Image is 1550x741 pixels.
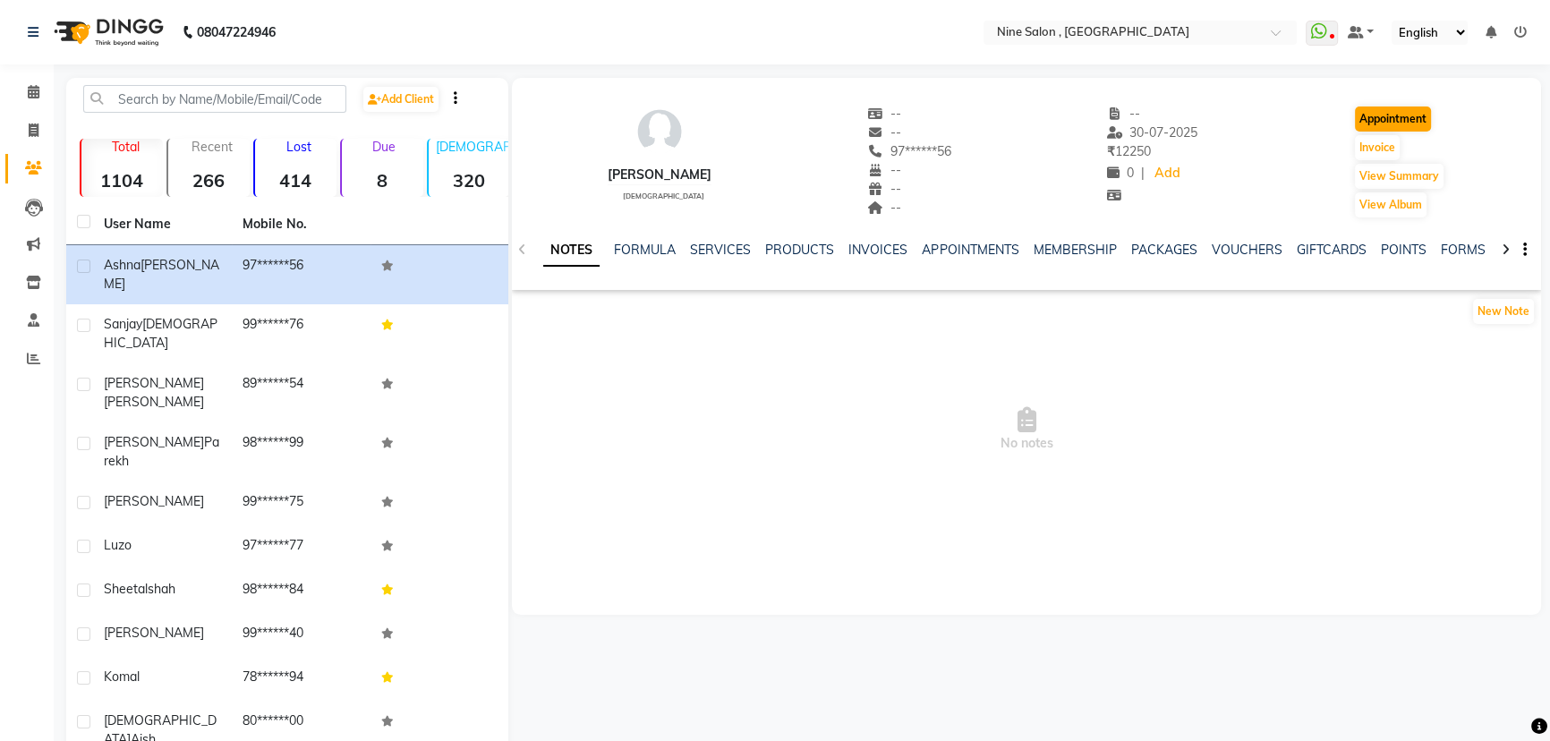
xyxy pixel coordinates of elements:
[1130,242,1197,258] a: PACKAGES
[922,242,1018,258] a: APPOINTMENTS
[104,537,132,553] span: Luzo
[1355,192,1427,217] button: View Album
[175,139,250,155] p: Recent
[81,169,163,192] strong: 1104
[148,581,175,597] span: shah
[867,200,901,216] span: --
[436,139,510,155] p: [DEMOGRAPHIC_DATA]
[1152,161,1183,186] a: Add
[623,192,704,200] span: [DEMOGRAPHIC_DATA]
[104,493,204,509] span: [PERSON_NAME]
[1107,124,1198,141] span: 30-07-2025
[614,242,676,258] a: FORMULA
[104,257,141,273] span: Ashna
[104,625,204,641] span: [PERSON_NAME]
[83,85,346,113] input: Search by Name/Mobile/Email/Code
[1033,242,1116,258] a: MEMBERSHIP
[104,669,140,685] span: Komal
[104,316,142,332] span: Sanjay
[104,316,217,351] span: [DEMOGRAPHIC_DATA]
[429,169,510,192] strong: 320
[104,394,204,410] span: [PERSON_NAME]
[867,181,901,197] span: --
[690,242,751,258] a: SERVICES
[848,242,907,258] a: INVOICES
[262,139,336,155] p: Lost
[363,87,439,112] a: Add Client
[104,581,148,597] span: sheetal
[867,162,901,178] span: --
[345,139,423,155] p: Due
[512,340,1541,519] span: No notes
[1107,165,1134,181] span: 0
[1380,242,1426,258] a: POINTS
[1296,242,1366,258] a: GIFTCARDS
[867,124,901,141] span: --
[104,434,204,450] span: [PERSON_NAME]
[608,166,711,184] div: [PERSON_NAME]
[867,106,901,122] span: --
[1107,106,1141,122] span: --
[1355,164,1444,189] button: View Summary
[1473,299,1534,324] button: New Note
[1355,106,1431,132] button: Appointment
[197,7,276,57] b: 08047224946
[104,375,204,391] span: [PERSON_NAME]
[543,234,600,267] a: NOTES
[633,105,686,158] img: avatar
[765,242,834,258] a: PRODUCTS
[1355,135,1400,160] button: Invoice
[342,169,423,192] strong: 8
[104,257,219,292] span: [PERSON_NAME]
[232,204,370,245] th: Mobile No.
[1440,242,1485,258] a: FORMS
[1211,242,1282,258] a: VOUCHERS
[1107,143,1115,159] span: ₹
[46,7,168,57] img: logo
[93,204,232,245] th: User Name
[1107,143,1151,159] span: 12250
[89,139,163,155] p: Total
[1141,164,1145,183] span: |
[168,169,250,192] strong: 266
[255,169,336,192] strong: 414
